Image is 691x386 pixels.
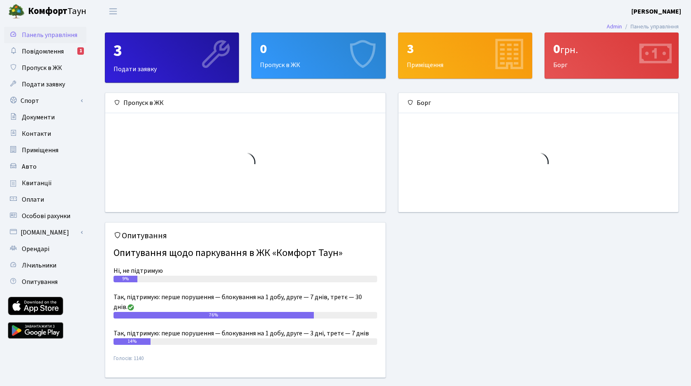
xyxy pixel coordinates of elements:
span: Документи [22,113,55,122]
div: Так, підтримую: перше порушення — блокування на 1 добу, друге — 7 днів, третє — 30 днів. [114,292,377,312]
h5: Опитування [114,231,377,241]
div: Пропуск в ЖК [252,33,385,78]
a: 3Приміщення [398,33,532,79]
div: 3 [407,41,524,57]
a: 0Пропуск в ЖК [251,33,385,79]
span: Контакти [22,129,51,138]
div: 0 [553,41,670,57]
a: Опитування [4,274,86,290]
span: Опитування [22,277,58,286]
a: Квитанції [4,175,86,191]
b: Комфорт [28,5,67,18]
a: [PERSON_NAME] [631,7,681,16]
a: Повідомлення1 [4,43,86,60]
a: Лічильники [4,257,86,274]
a: Приміщення [4,142,86,158]
a: Особові рахунки [4,208,86,224]
span: Лічильники [22,261,56,270]
span: Авто [22,162,37,171]
h4: Опитування щодо паркування в ЖК «Комфорт Таун» [114,244,377,263]
a: Документи [4,109,86,126]
div: Приміщення [399,33,532,78]
span: Пропуск в ЖК [22,63,62,72]
div: 0 [260,41,377,57]
span: Квитанції [22,179,52,188]
span: Повідомлення [22,47,64,56]
span: Подати заявку [22,80,65,89]
span: Особові рахунки [22,212,70,221]
div: 14% [114,338,151,345]
span: Оплати [22,195,44,204]
a: Пропуск в ЖК [4,60,86,76]
a: Оплати [4,191,86,208]
a: [DOMAIN_NAME] [4,224,86,241]
small: Голосів: 1140 [114,355,377,369]
button: Переключити навігацію [103,5,123,18]
a: Admin [607,22,622,31]
a: 3Подати заявку [105,33,239,83]
li: Панель управління [622,22,679,31]
a: Авто [4,158,86,175]
a: Спорт [4,93,86,109]
div: Борг [399,93,679,113]
span: грн. [560,43,578,57]
div: 3 [114,41,230,61]
div: 76% [114,312,314,319]
span: Приміщення [22,146,58,155]
a: Контакти [4,126,86,142]
nav: breadcrumb [594,18,691,35]
a: Орендарі [4,241,86,257]
div: Борг [545,33,678,78]
div: Так, підтримую: перше порушення — блокування на 1 добу, друге — 3 дні, третє — 7 днів [114,328,377,338]
span: Орендарі [22,244,49,253]
a: Панель управління [4,27,86,43]
div: Пропуск в ЖК [105,93,385,113]
div: 1 [77,47,84,55]
a: Подати заявку [4,76,86,93]
img: logo.png [8,3,25,20]
div: 9% [114,276,137,282]
span: Панель управління [22,30,77,40]
span: Таун [28,5,86,19]
div: Ні, не підтримую [114,266,377,276]
div: Подати заявку [105,33,239,82]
